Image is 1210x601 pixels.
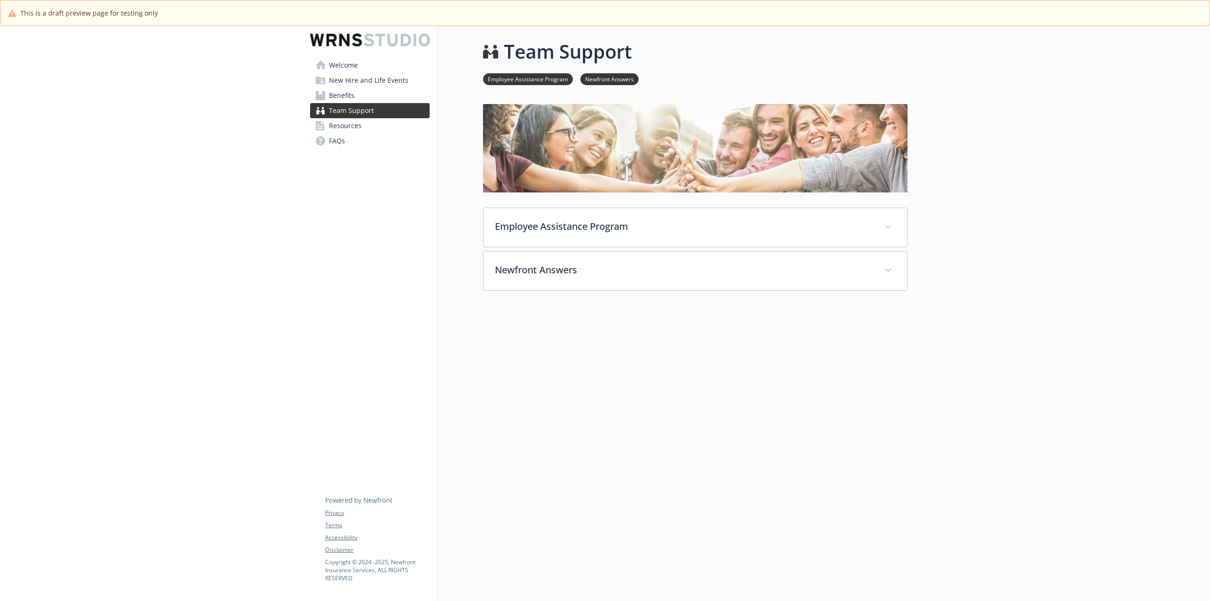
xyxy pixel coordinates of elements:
[310,133,430,148] a: FAQs
[310,73,430,88] a: New Hire and Life Events
[495,219,873,234] p: Employee Assistance Program
[329,103,374,118] span: Team Support
[310,118,430,133] a: Resources
[329,73,408,88] span: New Hire and Life Events
[329,118,362,133] span: Resources
[483,74,573,83] a: Employee Assistance Program
[325,546,429,554] a: Disclaimer
[325,533,429,542] a: Accessibility
[325,521,429,530] a: Terms
[310,88,430,103] a: Benefits
[329,58,358,73] span: Welcome
[580,74,639,83] a: Newfront Answers
[310,58,430,73] a: Welcome
[504,37,632,66] h1: Team Support
[20,8,158,18] span: This is a draft preview page for testing only
[329,133,345,148] span: FAQs
[325,558,429,582] p: Copyright © 2024 - 2025 , Newfront Insurance Services, ALL RIGHTS RESERVED
[495,263,873,277] p: Newfront Answers
[329,88,354,103] span: Benefits
[484,208,907,247] div: Employee Assistance Program
[483,104,907,192] img: team support page banner
[310,103,430,118] a: Team Support
[484,252,907,290] div: Newfront Answers
[325,509,429,517] a: Privacy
